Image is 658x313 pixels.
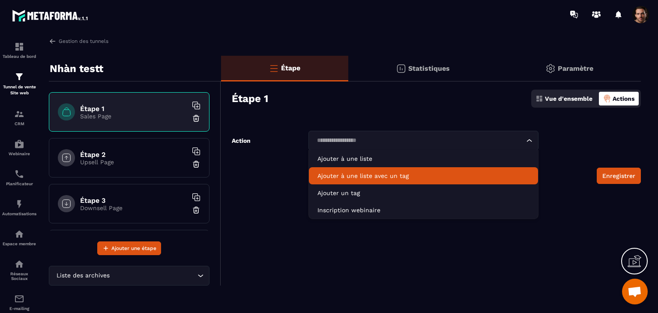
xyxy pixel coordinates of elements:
img: logo [12,8,89,23]
img: setting-gr.5f69749f.svg [545,63,556,74]
a: formationformationTableau de bord [2,35,36,65]
h6: Étape 3 [80,196,187,205]
p: Étape [281,64,300,72]
div: Search for option [308,131,538,150]
span: Liste des archives [54,271,111,280]
p: Sales Page [80,113,187,120]
h6: Étape 2 [80,150,187,159]
p: Vue d'ensemble [545,95,592,102]
p: Downsell Page [80,205,187,211]
p: Paramètre [558,64,593,72]
img: automations [14,139,24,149]
p: Ajouter un tag [317,189,529,197]
img: dashboard.5f9f1413.svg [535,95,543,102]
img: stats.20deebd0.svg [396,63,406,74]
div: Search for option [49,266,209,286]
img: email [14,294,24,304]
img: trash [192,114,200,123]
button: Ajouter une étape [97,241,161,255]
p: Tunnel de vente Site web [2,84,36,96]
img: formation [14,72,24,82]
p: CRM [2,121,36,126]
img: automations [14,199,24,209]
p: Inscription webinaire [317,206,529,214]
p: Webinaire [2,151,36,156]
img: formation [14,109,24,119]
p: Statistiques [408,64,450,72]
a: Gestion des tunnels [49,37,108,45]
p: Ajouter à une liste avec un tag [317,172,529,180]
img: trash [192,206,200,214]
img: formation [14,42,24,52]
a: formationformationTunnel de vente Site web [2,65,36,102]
a: social-networksocial-networkRéseaux Sociaux [2,253,36,287]
p: Planificateur [2,181,36,186]
a: schedulerschedulerPlanificateur [2,163,36,193]
input: Search for option [111,271,195,280]
h6: Étape 1 [80,105,187,113]
p: Tableau de bord [2,54,36,59]
img: arrow [49,37,57,45]
input: Search for option [314,136,524,145]
p: Ajouter à une liste [317,154,529,163]
h3: Étape 1 [232,93,268,105]
p: Automatisations [2,211,36,216]
p: Actions [613,95,634,102]
a: automationsautomationsWebinaire [2,132,36,163]
a: formationformationCRM [2,102,36,132]
button: Enregistrer [597,168,641,184]
p: Nhàn testt [50,60,103,77]
a: automationsautomationsAutomatisations [2,193,36,223]
a: automationsautomationsEspace membre [2,223,36,253]
img: scheduler [14,169,24,179]
span: Ajouter une étape [111,244,156,253]
p: Réseaux Sociaux [2,271,36,281]
img: social-network [14,259,24,269]
div: Mở cuộc trò chuyện [622,279,648,304]
p: Upsell Page [80,159,187,166]
p: E-mailing [2,306,36,311]
img: actions-active.8f1ece3a.png [603,95,611,102]
img: trash [192,160,200,169]
p: Espace membre [2,241,36,246]
img: bars-o.4a397970.svg [269,63,279,73]
label: Action [232,137,251,144]
img: automations [14,229,24,239]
